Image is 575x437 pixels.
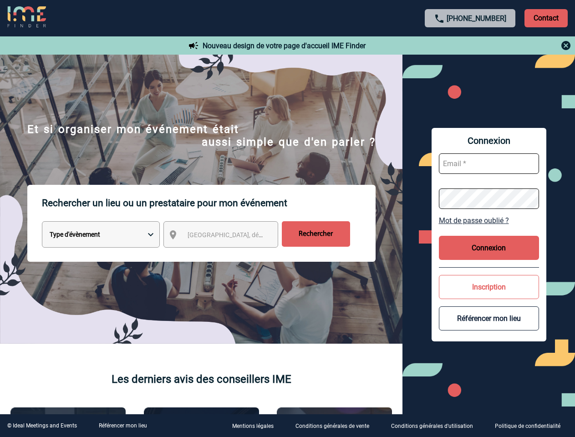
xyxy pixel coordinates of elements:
[434,13,445,24] img: call-24-px.png
[295,423,369,430] p: Conditions générales de vente
[288,422,384,430] a: Conditions générales de vente
[488,422,575,430] a: Politique de confidentialité
[7,422,77,429] div: © Ideal Meetings and Events
[42,185,376,221] p: Rechercher un lieu ou un prestataire pour mon événement
[439,236,539,260] button: Connexion
[439,135,539,146] span: Connexion
[447,14,506,23] a: [PHONE_NUMBER]
[524,9,568,27] p: Contact
[282,221,350,247] input: Rechercher
[439,216,539,225] a: Mot de passe oublié ?
[384,422,488,430] a: Conditions générales d'utilisation
[99,422,147,429] a: Référencer mon lieu
[232,423,274,430] p: Mentions légales
[391,423,473,430] p: Conditions générales d'utilisation
[188,231,314,239] span: [GEOGRAPHIC_DATA], département, région...
[439,153,539,174] input: Email *
[495,423,560,430] p: Politique de confidentialité
[225,422,288,430] a: Mentions légales
[439,275,539,299] button: Inscription
[439,306,539,330] button: Référencer mon lieu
